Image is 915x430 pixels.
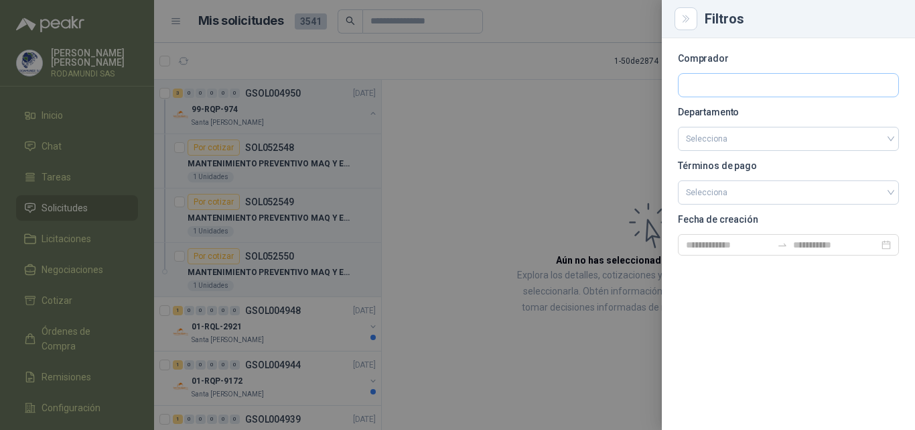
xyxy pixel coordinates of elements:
button: Close [678,11,694,27]
p: Comprador [678,54,899,62]
p: Términos de pago [678,162,899,170]
div: Filtros [705,12,899,25]
span: to [777,239,788,250]
p: Fecha de creación [678,215,899,223]
span: swap-right [777,239,788,250]
p: Departamento [678,108,899,116]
